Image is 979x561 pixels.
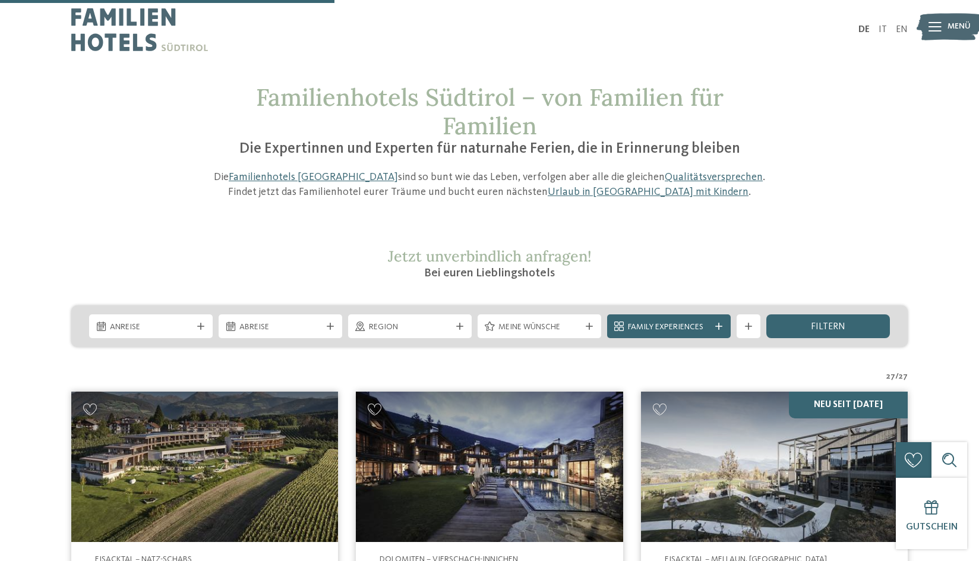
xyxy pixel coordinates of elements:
span: Bei euren Lieblingshotels [424,267,555,279]
img: Post Alpina - Family Mountain Chalets ****ˢ [356,392,623,542]
span: filtern [811,322,845,332]
span: / [895,371,899,383]
span: Region [369,322,451,333]
a: Urlaub in [GEOGRAPHIC_DATA] mit Kindern [548,187,749,197]
span: Gutschein [906,522,958,532]
img: Familienhotels gesucht? Hier findet ihr die besten! [641,392,908,542]
a: IT [879,25,887,34]
span: 27 [886,371,895,383]
p: Die sind so bunt wie das Leben, verfolgen aber alle die gleichen . Findet jetzt das Familienhotel... [207,170,772,200]
span: Die Expertinnen und Experten für naturnahe Ferien, die in Erinnerung bleiben [239,141,740,156]
img: Familienhotels gesucht? Hier findet ihr die besten! [71,392,338,542]
span: Family Experiences [628,322,710,333]
span: Abreise [239,322,321,333]
span: 27 [899,371,908,383]
a: Qualitätsversprechen [665,172,763,182]
a: DE [858,25,870,34]
a: Gutschein [896,478,967,549]
span: Menü [948,21,971,33]
span: Meine Wünsche [498,322,580,333]
span: Anreise [110,322,192,333]
a: Familienhotels [GEOGRAPHIC_DATA] [229,172,398,182]
span: Familienhotels Südtirol – von Familien für Familien [256,82,724,141]
span: Jetzt unverbindlich anfragen! [388,247,592,266]
a: EN [896,25,908,34]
